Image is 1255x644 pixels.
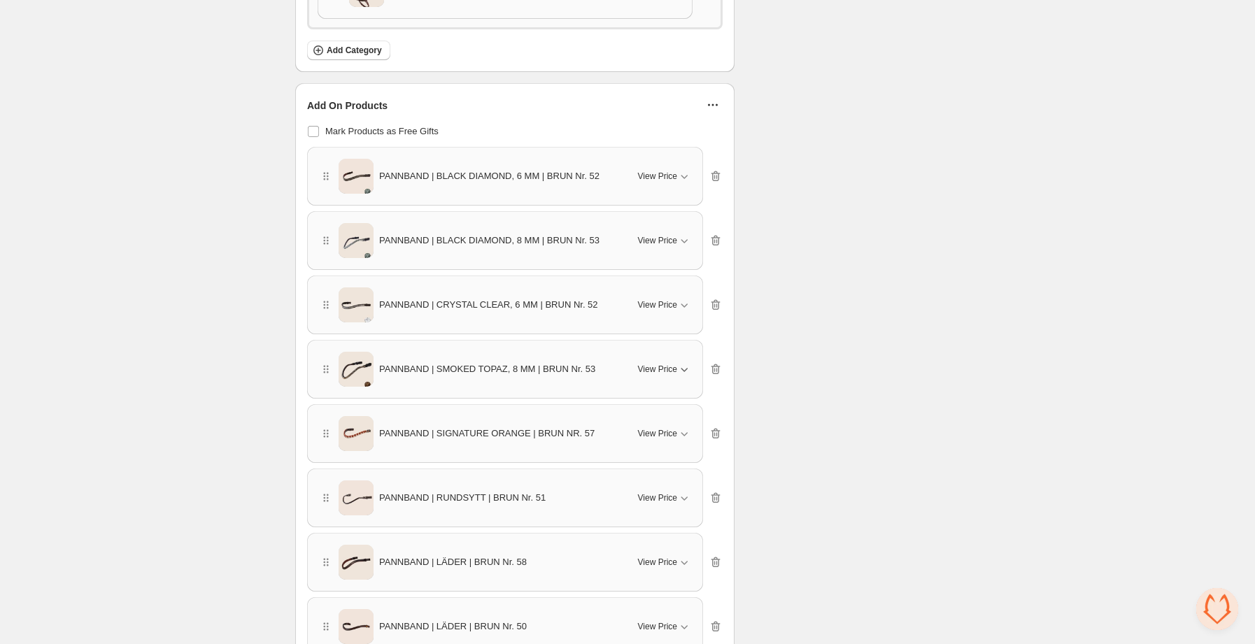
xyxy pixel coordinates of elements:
span: PANNBAND | CRYSTAL CLEAR, 6 MM | BRUN Nr. 52 [379,298,598,312]
span: View Price [638,235,677,246]
span: PANNBAND | LÄDER | BRUN Nr. 58 [379,555,527,569]
span: Add Category [327,45,382,56]
img: PANNBAND | BLACK DIAMOND, 6 MM | BRUN Nr. 52 [339,155,374,199]
button: View Price [630,294,700,316]
button: View Price [630,165,700,187]
span: View Price [638,171,677,182]
button: View Price [630,615,700,638]
span: View Price [638,364,677,375]
button: Add Category [307,41,390,60]
span: View Price [638,299,677,310]
span: PANNBAND | SIGNATURE ORANGE | BRUN NR. 57 [379,427,595,441]
img: PANNBAND | LÄDER | BRUN Nr. 58 [339,541,374,585]
button: View Price [630,358,700,380]
img: PANNBAND | BLACK DIAMOND, 8 MM | BRUN Nr. 53 [339,219,374,263]
img: PANNBAND | SIGNATURE ORANGE | BRUN NR. 57 [339,412,374,456]
span: PANNBAND | BLACK DIAMOND, 6 MM | BRUN Nr. 52 [379,169,600,183]
button: View Price [630,422,700,445]
span: Add On Products [307,99,388,113]
img: PANNBAND | SMOKED TOPAZ, 8 MM | BRUN Nr. 53 [339,348,374,392]
span: View Price [638,492,677,503]
span: View Price [638,557,677,568]
img: PANNBAND | CRYSTAL CLEAR, 6 MM | BRUN Nr. 52 [339,283,374,327]
button: View Price [630,229,700,252]
button: View Price [630,551,700,573]
span: PANNBAND | RUNDSYTT | BRUN Nr. 51 [379,491,546,505]
span: PANNBAND | SMOKED TOPAZ, 8 MM | BRUN Nr. 53 [379,362,595,376]
span: View Price [638,621,677,632]
button: View Price [630,487,700,509]
span: Mark Products as Free Gifts [325,126,439,136]
span: View Price [638,428,677,439]
div: Відкритий чат [1196,588,1238,630]
span: PANNBAND | BLACK DIAMOND, 8 MM | BRUN Nr. 53 [379,234,600,248]
span: PANNBAND | LÄDER | BRUN Nr. 50 [379,620,527,634]
img: PANNBAND | RUNDSYTT | BRUN Nr. 51 [339,476,374,520]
